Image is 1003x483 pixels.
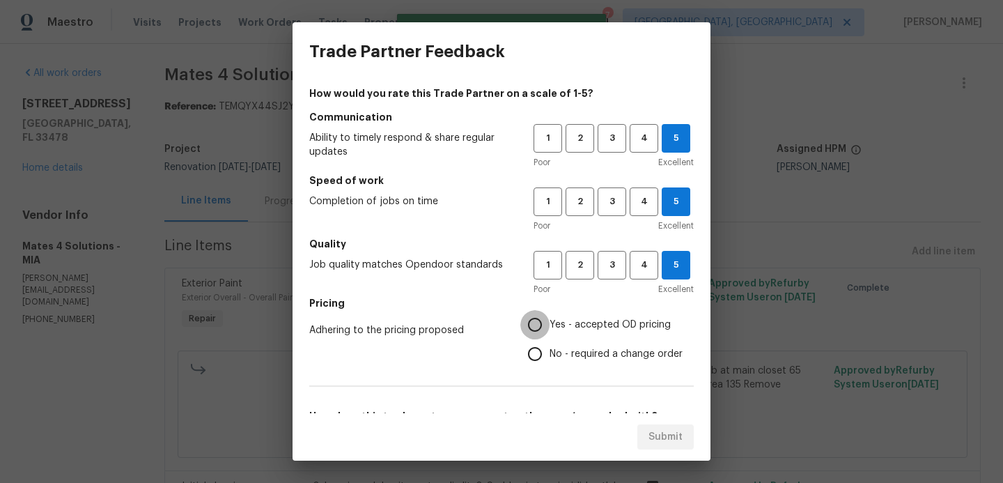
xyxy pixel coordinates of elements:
[550,347,683,362] span: No - required a change order
[598,187,626,216] button: 3
[528,310,694,369] div: Pricing
[309,194,511,208] span: Completion of jobs on time
[599,130,625,146] span: 3
[662,124,690,153] button: 5
[631,257,657,273] span: 4
[535,194,561,210] span: 1
[658,282,694,296] span: Excellent
[631,194,657,210] span: 4
[630,251,658,279] button: 4
[599,194,625,210] span: 3
[598,251,626,279] button: 3
[309,42,505,61] h3: Trade Partner Feedback
[534,219,550,233] span: Poor
[550,318,671,332] span: Yes - accepted OD pricing
[566,251,594,279] button: 2
[662,130,690,146] span: 5
[309,174,694,187] h5: Speed of work
[309,86,694,100] h4: How would you rate this Trade Partner on a scale of 1-5?
[662,187,690,216] button: 5
[534,124,562,153] button: 1
[567,194,593,210] span: 2
[309,237,694,251] h5: Quality
[309,258,511,272] span: Job quality matches Opendoor standards
[662,251,690,279] button: 5
[534,282,550,296] span: Poor
[662,194,690,210] span: 5
[566,124,594,153] button: 2
[535,130,561,146] span: 1
[567,130,593,146] span: 2
[658,219,694,233] span: Excellent
[534,187,562,216] button: 1
[631,130,657,146] span: 4
[630,187,658,216] button: 4
[535,257,561,273] span: 1
[599,257,625,273] span: 3
[309,296,694,310] h5: Pricing
[309,110,694,124] h5: Communication
[658,155,694,169] span: Excellent
[534,251,562,279] button: 1
[534,155,550,169] span: Poor
[630,124,658,153] button: 4
[662,257,690,273] span: 5
[309,131,511,159] span: Ability to timely respond & share regular updates
[566,187,594,216] button: 2
[567,257,593,273] span: 2
[309,323,506,337] span: Adhering to the pricing proposed
[598,124,626,153] button: 3
[309,409,694,423] h5: How does this trade partner compare to others you’ve worked with?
